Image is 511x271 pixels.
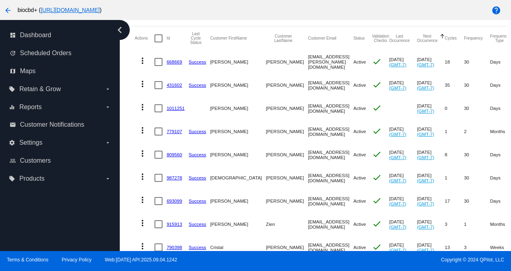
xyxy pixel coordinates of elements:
[308,74,353,97] mat-cell: [EMAIL_ADDRESS][DOMAIN_NAME]
[20,68,36,75] span: Maps
[389,189,417,213] mat-cell: [DATE]
[266,236,308,259] mat-cell: [PERSON_NAME]
[389,166,417,189] mat-cell: [DATE]
[166,152,182,157] a: 809560
[138,102,147,112] mat-icon: more_vert
[138,79,147,89] mat-icon: more_vert
[166,175,182,180] a: 987278
[10,29,111,42] a: dashboard Dashboard
[266,189,308,213] mat-cell: [PERSON_NAME]
[389,120,417,143] mat-cell: [DATE]
[135,26,154,50] mat-header-cell: Actions
[266,143,308,166] mat-cell: [PERSON_NAME]
[445,36,457,41] button: Change sorting for Cycles
[464,143,490,166] mat-cell: 30
[138,241,147,251] mat-icon: more_vert
[189,32,203,45] button: Change sorting for LastProcessingCycleId
[20,157,51,164] span: Customers
[7,257,48,263] a: Terms & Conditions
[3,6,13,15] mat-icon: arrow_back
[9,175,15,182] i: local_offer
[417,247,434,253] a: (GMT-7)
[266,97,308,120] mat-cell: [PERSON_NAME]
[417,50,445,74] mat-cell: [DATE]
[491,6,501,15] mat-icon: help
[10,47,111,60] a: update Scheduled Orders
[417,62,434,67] a: (GMT-7)
[20,50,71,57] span: Scheduled Orders
[353,36,364,41] button: Change sorting for Status
[417,236,445,259] mat-cell: [DATE]
[372,242,382,252] mat-icon: check
[464,50,490,74] mat-cell: 30
[210,50,266,74] mat-cell: [PERSON_NAME]
[389,85,406,90] a: (GMT-7)
[417,189,445,213] mat-cell: [DATE]
[138,218,147,228] mat-icon: more_vert
[389,74,417,97] mat-cell: [DATE]
[20,32,51,39] span: Dashboard
[445,50,464,74] mat-cell: 18
[308,213,353,236] mat-cell: [EMAIL_ADDRESS][DOMAIN_NAME]
[445,74,464,97] mat-cell: 35
[353,59,366,64] span: Active
[166,198,182,203] a: 693099
[266,74,308,97] mat-cell: [PERSON_NAME]
[138,56,147,66] mat-icon: more_vert
[10,154,111,167] a: people_outline Customers
[10,68,16,74] i: map
[464,166,490,189] mat-cell: 30
[464,36,483,41] button: Change sorting for Frequency
[372,126,382,136] mat-icon: check
[445,213,464,236] mat-cell: 3
[372,219,382,229] mat-icon: check
[308,36,336,41] button: Change sorting for CustomerEmail
[389,50,417,74] mat-cell: [DATE]
[9,86,15,92] i: local_offer
[105,104,111,110] i: arrow_drop_down
[9,139,15,146] i: settings
[417,155,434,160] a: (GMT-7)
[445,97,464,120] mat-cell: 0
[353,152,366,157] span: Active
[189,152,206,157] a: Success
[389,247,406,253] a: (GMT-7)
[308,236,353,259] mat-cell: [EMAIL_ADDRESS][DOMAIN_NAME]
[464,189,490,213] mat-cell: 30
[10,118,111,131] a: email Customer Notifications
[105,139,111,146] i: arrow_drop_down
[10,32,16,38] i: dashboard
[210,74,266,97] mat-cell: [PERSON_NAME]
[19,175,44,182] span: Products
[353,106,366,111] span: Active
[210,97,266,120] mat-cell: [PERSON_NAME]
[417,166,445,189] mat-cell: [DATE]
[417,85,434,90] a: (GMT-7)
[372,149,382,159] mat-icon: check
[353,129,366,134] span: Active
[417,201,434,206] a: (GMT-7)
[266,166,308,189] mat-cell: [PERSON_NAME]
[353,198,366,203] span: Active
[389,155,406,160] a: (GMT-7)
[417,213,445,236] mat-cell: [DATE]
[417,224,434,229] a: (GMT-7)
[417,34,438,43] button: Change sorting for NextOccurrenceUtc
[389,132,406,137] a: (GMT-7)
[445,166,464,189] mat-cell: 1
[19,139,42,146] span: Settings
[266,120,308,143] mat-cell: [PERSON_NAME]
[138,172,147,181] mat-icon: more_vert
[417,178,434,183] a: (GMT-7)
[389,224,406,229] a: (GMT-7)
[353,82,366,88] span: Active
[308,120,353,143] mat-cell: [EMAIL_ADDRESS][DOMAIN_NAME]
[266,34,301,43] button: Change sorting for CustomerLastName
[417,143,445,166] mat-cell: [DATE]
[445,120,464,143] mat-cell: 1
[464,213,490,236] mat-cell: 1
[389,213,417,236] mat-cell: [DATE]
[10,157,16,164] i: people_outline
[353,175,366,180] span: Active
[417,120,445,143] mat-cell: [DATE]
